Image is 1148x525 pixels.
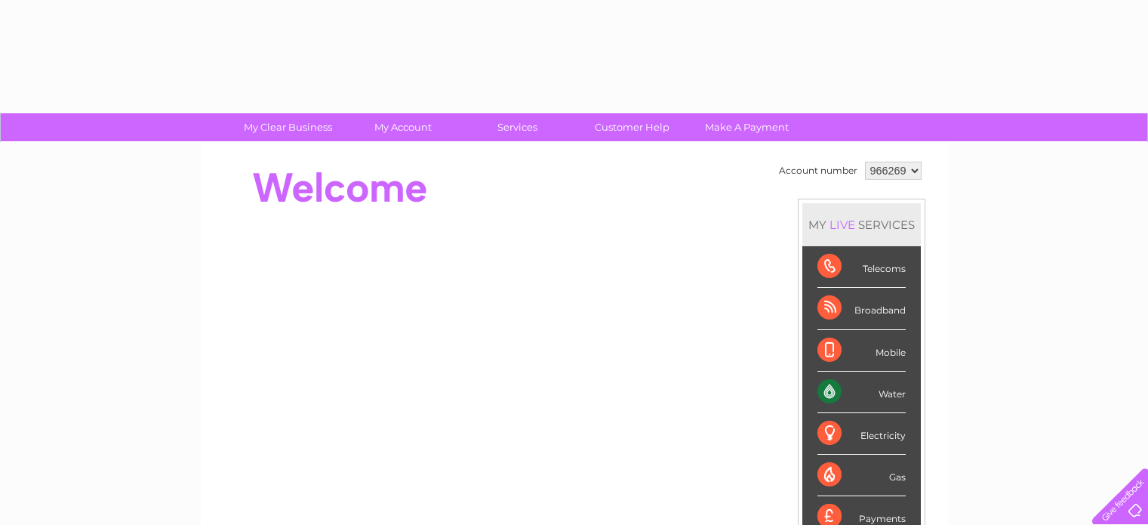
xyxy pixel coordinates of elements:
[226,113,350,141] a: My Clear Business
[817,413,906,455] div: Electricity
[570,113,694,141] a: Customer Help
[817,455,906,496] div: Gas
[685,113,809,141] a: Make A Payment
[817,288,906,329] div: Broadband
[817,372,906,413] div: Water
[455,113,580,141] a: Services
[340,113,465,141] a: My Account
[817,330,906,372] div: Mobile
[817,246,906,288] div: Telecoms
[802,203,921,246] div: MY SERVICES
[775,158,861,184] td: Account number
[826,218,858,232] div: LIVE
